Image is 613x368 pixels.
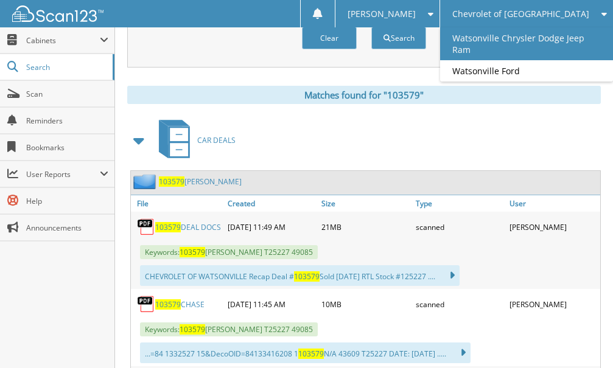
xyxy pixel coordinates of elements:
[133,174,159,189] img: folder2.png
[225,292,318,316] div: [DATE] 11:45 AM
[131,195,225,212] a: File
[302,27,357,49] button: Clear
[140,245,318,259] span: Keywords: [PERSON_NAME] T25227 49085
[26,35,100,46] span: Cabinets
[155,222,181,232] span: 103579
[294,271,320,282] span: 103579
[140,322,318,336] span: Keywords: [PERSON_NAME] T25227 49085
[26,62,107,72] span: Search
[26,116,108,126] span: Reminders
[506,215,600,239] div: [PERSON_NAME]
[225,215,318,239] div: [DATE] 11:49 AM
[152,116,236,164] a: CAR DEALS
[298,349,324,359] span: 103579
[137,218,155,236] img: PDF.png
[506,292,600,316] div: [PERSON_NAME]
[371,27,426,49] button: Search
[127,86,601,104] div: Matches found for "103579"
[26,142,108,153] span: Bookmarks
[140,342,471,363] div: ...=84 1332527 15&DecoOID=84133416208 1 N/A 43609 T25227 DATE: [DATE] .....
[318,195,412,212] a: Size
[12,5,103,22] img: scan123-logo-white.svg
[440,60,613,82] a: Watsonville Ford
[506,195,600,212] a: User
[552,310,613,368] iframe: Chat Widget
[155,299,205,310] a: 103579CHASE
[26,169,100,179] span: User Reports
[225,195,318,212] a: Created
[318,215,412,239] div: 21MB
[26,89,108,99] span: Scan
[180,324,205,335] span: 103579
[137,295,155,313] img: PDF.png
[155,299,181,310] span: 103579
[159,176,242,187] a: 103579[PERSON_NAME]
[318,292,412,316] div: 10MB
[440,27,613,60] a: Watsonville Chrysler Dodge Jeep Ram
[26,223,108,233] span: Announcements
[348,10,416,18] span: [PERSON_NAME]
[413,292,506,316] div: scanned
[155,222,221,232] a: 103579DEAL DOCS
[140,265,460,286] div: CHEVROLET OF WATSONVILLE Recap Deal # Sold [DATE] RTL Stock #125227 ....
[413,195,506,212] a: Type
[159,176,184,187] span: 103579
[26,196,108,206] span: Help
[452,10,589,18] span: Chevrolet of [GEOGRAPHIC_DATA]
[197,135,236,145] span: CAR DEALS
[413,215,506,239] div: scanned
[180,247,205,257] span: 103579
